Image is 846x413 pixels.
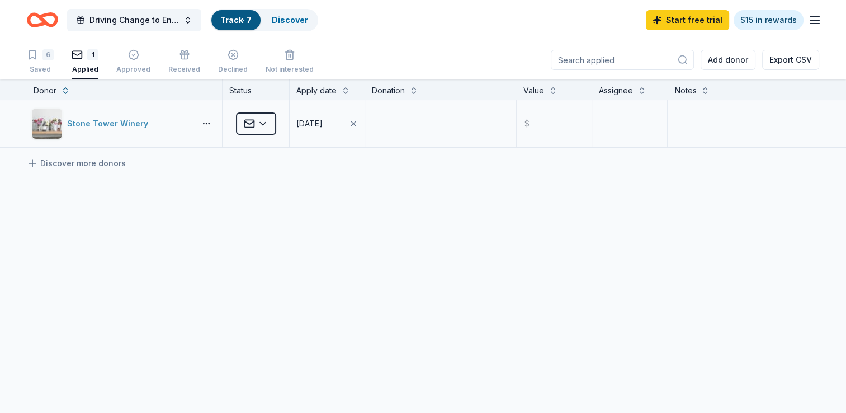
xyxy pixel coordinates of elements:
[266,45,314,79] button: Not interested
[87,49,98,60] div: 1
[168,45,200,79] button: Received
[296,84,337,97] div: Apply date
[27,45,54,79] button: 6Saved
[42,49,54,60] div: 6
[296,117,323,130] div: [DATE]
[116,65,150,74] div: Approved
[272,15,308,25] a: Discover
[674,84,696,97] div: Notes
[220,15,252,25] a: Track· 7
[290,100,365,147] button: [DATE]
[372,84,405,97] div: Donation
[67,9,201,31] button: Driving Change to End Domestic Violence
[72,45,98,79] button: 1Applied
[27,65,54,74] div: Saved
[31,108,191,139] button: Image for Stone Tower WineryStone Tower Winery
[168,65,200,74] div: Received
[223,79,290,100] div: Status
[734,10,804,30] a: $15 in rewards
[646,10,729,30] a: Start free trial
[218,65,248,74] div: Declined
[523,84,544,97] div: Value
[599,84,633,97] div: Assignee
[762,50,819,70] button: Export CSV
[218,45,248,79] button: Declined
[551,50,694,70] input: Search applied
[72,65,98,74] div: Applied
[27,157,126,170] a: Discover more donors
[116,45,150,79] button: Approved
[89,13,179,27] span: Driving Change to End Domestic Violence
[27,7,58,33] a: Home
[32,109,62,139] img: Image for Stone Tower Winery
[67,117,153,130] div: Stone Tower Winery
[266,65,314,74] div: Not interested
[210,9,318,31] button: Track· 7Discover
[34,84,56,97] div: Donor
[701,50,755,70] button: Add donor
